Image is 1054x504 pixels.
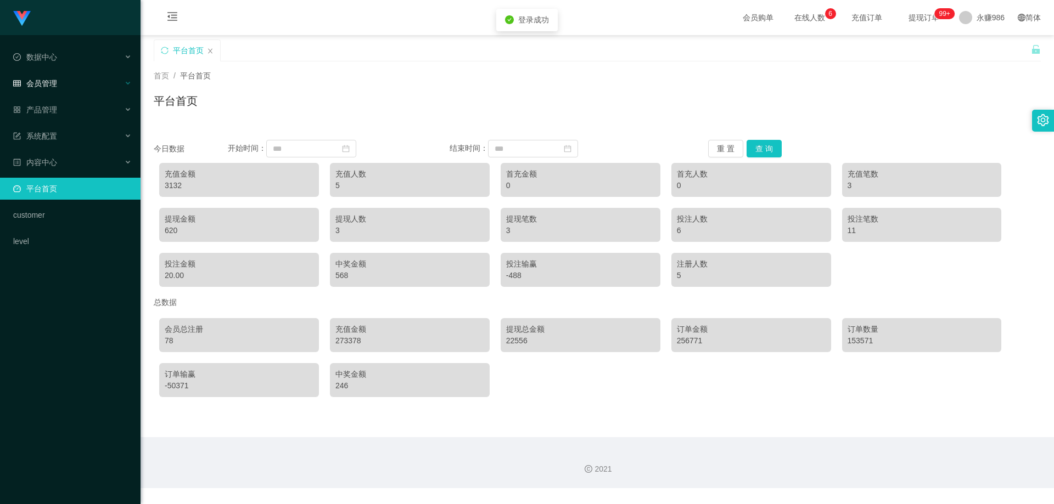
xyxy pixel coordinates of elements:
[13,178,132,200] a: 图标: dashboard平台首页
[585,465,592,473] i: 图标: copyright
[154,292,1041,313] div: 总数据
[747,140,782,157] button: 查 询
[1018,14,1025,21] i: 图标: global
[846,14,888,21] span: 充值订单
[165,225,313,236] div: 620
[677,168,826,180] div: 首充人数
[506,270,655,281] div: -488
[450,144,488,152] span: 结束时间：
[13,11,31,26] img: logo.9652507e.png
[165,380,313,392] div: -50371
[165,335,313,347] div: 78
[335,324,484,335] div: 充值金额
[1031,44,1041,54] i: 图标: unlock
[789,14,831,21] span: 在线人数
[677,324,826,335] div: 订单金额
[506,180,655,191] div: 0
[677,213,826,225] div: 投注人数
[506,168,655,180] div: 首充金额
[180,71,211,80] span: 平台首页
[505,15,514,24] i: icon: check-circle
[564,145,571,152] i: 图标: calendar
[207,48,214,54] i: 图标: close
[335,380,484,392] div: 246
[165,258,313,270] div: 投注金额
[677,180,826,191] div: 0
[154,1,191,36] i: 图标: menu-fold
[154,71,169,80] span: 首页
[335,168,484,180] div: 充值人数
[677,335,826,347] div: 256771
[342,145,350,152] i: 图标: calendar
[165,270,313,281] div: 20.00
[848,213,996,225] div: 投注笔数
[506,225,655,236] div: 3
[335,213,484,225] div: 提现人数
[848,324,996,335] div: 订单数量
[13,53,21,61] i: 图标: check-circle-o
[903,14,945,21] span: 提现订单
[677,270,826,281] div: 5
[13,204,132,226] a: customer
[825,8,836,19] sup: 6
[848,168,996,180] div: 充值笔数
[13,230,132,252] a: level
[708,140,743,157] button: 重 置
[154,143,228,155] div: 今日数据
[335,335,484,347] div: 273378
[13,106,21,114] i: 图标: appstore-o
[848,335,996,347] div: 153571
[13,132,57,140] span: 系统配置
[173,40,204,61] div: 平台首页
[335,180,484,191] div: 5
[677,258,826,270] div: 注册人数
[154,93,198,109] h1: 平台首页
[165,369,313,380] div: 订单输赢
[13,80,21,87] i: 图标: table
[506,258,655,270] div: 投注输赢
[1037,114,1049,126] i: 图标: setting
[335,270,484,281] div: 568
[165,180,313,191] div: 3132
[506,335,655,347] div: 22556
[13,132,21,140] i: 图标: form
[13,105,57,114] span: 产品管理
[848,225,996,236] div: 11
[13,158,21,166] i: 图标: profile
[13,79,57,88] span: 会员管理
[506,324,655,335] div: 提现总金额
[173,71,176,80] span: /
[828,8,832,19] p: 6
[506,213,655,225] div: 提现笔数
[518,15,549,24] span: 登录成功
[165,324,313,335] div: 会员总注册
[335,258,484,270] div: 中奖金额
[165,168,313,180] div: 充值金额
[335,369,484,380] div: 中奖金额
[228,144,266,152] span: 开始时间：
[161,47,169,54] i: 图标: sync
[335,225,484,236] div: 3
[848,180,996,191] div: 3
[165,213,313,225] div: 提现金额
[934,8,954,19] sup: 276
[13,53,57,61] span: 数据中心
[13,158,57,167] span: 内容中心
[149,463,1045,475] div: 2021
[677,225,826,236] div: 6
